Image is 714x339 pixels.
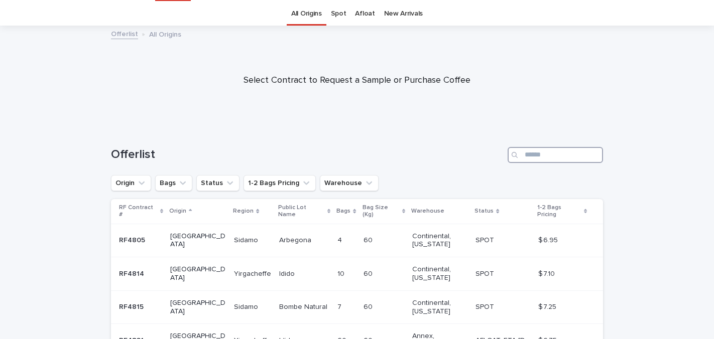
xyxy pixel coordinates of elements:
[234,301,260,311] p: Sidamo
[244,175,316,191] button: 1-2 Bags Pricing
[538,268,557,278] p: $ 7.10
[234,234,260,245] p: Sidamo
[320,175,379,191] button: Warehouse
[337,301,343,311] p: 7
[111,290,603,324] tr: RF4815RF4815 [GEOGRAPHIC_DATA]SidamoSidamo Bombe NaturalBombe Natural 77 6060 Continental, [US_ST...
[364,301,375,311] p: 60
[475,268,496,278] p: SPOT
[111,224,603,257] tr: RF4805RF4805 [GEOGRAPHIC_DATA]SidamoSidamo ArbegonaArbegona 44 6060 Continental, [US_STATE] SPOTS...
[233,206,254,217] p: Region
[111,28,138,39] a: Offerlist
[364,268,375,278] p: 60
[119,268,146,278] p: RF4814
[355,2,375,26] a: Afloat
[169,206,186,217] p: Origin
[474,206,494,217] p: Status
[170,232,226,249] p: [GEOGRAPHIC_DATA]
[279,268,297,278] p: Idido
[149,28,181,39] p: All Origins
[411,206,444,217] p: Warehouse
[475,301,496,311] p: SPOT
[363,202,400,221] p: Bag Size (Kg)
[119,234,147,245] p: RF4805
[384,2,423,26] a: New Arrivals
[196,175,240,191] button: Status
[538,234,560,245] p: $ 6.95
[119,301,146,311] p: RF4815
[475,234,496,245] p: SPOT
[279,301,329,311] p: Bombe Natural
[278,202,325,221] p: Public Lot Name
[119,202,158,221] p: RF Contract #
[364,234,375,245] p: 60
[337,268,346,278] p: 10
[170,299,226,316] p: [GEOGRAPHIC_DATA]
[111,175,151,191] button: Origin
[111,257,603,291] tr: RF4814RF4814 [GEOGRAPHIC_DATA]YirgacheffeYirgacheffe IdidoIdido 1010 6060 Continental, [US_STATE]...
[508,147,603,163] input: Search
[170,265,226,282] p: [GEOGRAPHIC_DATA]
[279,234,313,245] p: Arbegona
[331,2,346,26] a: Spot
[234,268,273,278] p: Yirgacheffe
[111,147,504,162] h1: Offerlist
[537,202,581,221] p: 1-2 Bags Pricing
[538,301,558,311] p: $ 7.25
[156,75,558,86] p: Select Contract to Request a Sample or Purchase Coffee
[155,175,192,191] button: Bags
[336,206,350,217] p: Bags
[291,2,322,26] a: All Origins
[337,234,344,245] p: 4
